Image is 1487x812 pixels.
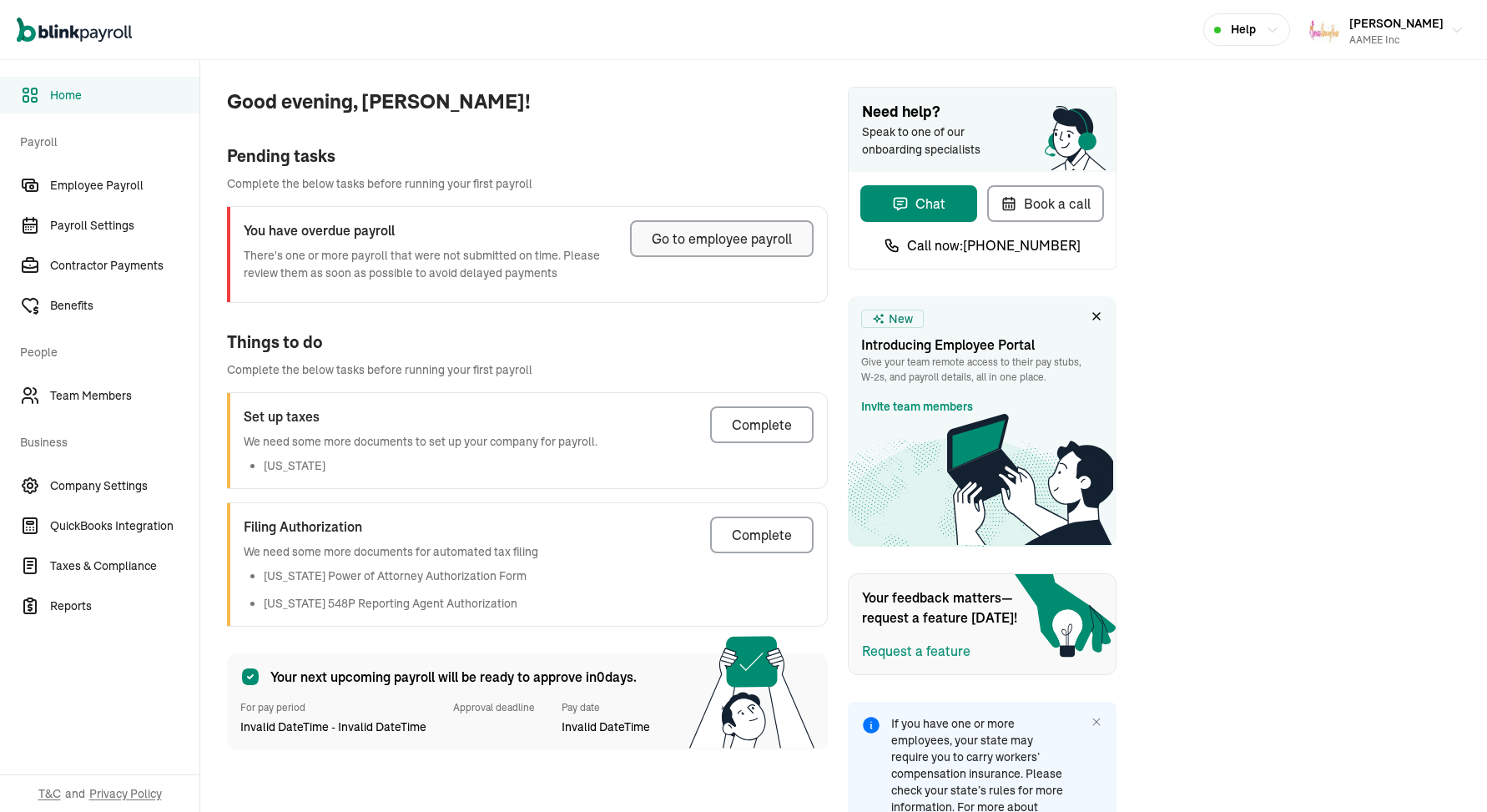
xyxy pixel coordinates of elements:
li: [US_STATE] 548P Reporting Agent Authorization [264,595,538,613]
button: Chat [860,185,977,222]
h3: Introducing Employee Portal [861,335,1103,355]
span: T&C [38,785,61,802]
span: Team Members [50,387,199,405]
span: New [889,310,913,328]
span: Good evening, [PERSON_NAME]! [227,87,828,117]
div: Go to employee payroll [652,229,792,249]
span: Complete the below tasks before running your first payroll [227,175,828,193]
div: AAMEE Inc [1349,33,1444,48]
span: [PERSON_NAME] [1349,16,1444,31]
span: Contractor Payments [50,257,199,275]
span: QuickBooks Integration [50,517,199,535]
span: Payroll Settings [50,217,199,235]
iframe: Chat Widget [1404,732,1487,812]
button: Request a feature [862,641,970,661]
span: Approval deadline [453,700,535,715]
button: Complete [710,406,814,443]
div: Complete [732,415,792,435]
button: Book a call [987,185,1104,222]
span: Need help? [862,101,1102,124]
span: Business [20,417,189,464]
h3: Set up taxes [244,406,597,426]
nav: Global [17,6,132,54]
li: [US_STATE] [264,457,597,475]
span: For pay period [240,700,426,715]
span: Employee Payroll [50,177,199,194]
span: Complete the below tasks before running your first payroll [227,361,828,379]
div: Things to do [227,330,828,355]
span: Your feedback matters—request a feature [DATE]! [862,588,1029,628]
h3: Filing Authorization [244,517,538,537]
span: Company Settings [50,477,199,495]
span: Pay date [562,700,650,715]
span: Home [50,87,199,104]
span: Call now: [PHONE_NUMBER] [907,235,1081,255]
span: Invalid DateTime [562,719,650,736]
span: Benefits [50,297,199,315]
button: Help [1203,13,1290,46]
p: There's one or more payroll that were not submitted on time. Please review them as soon as possib... [244,247,617,282]
button: [PERSON_NAME]AAMEE Inc [1303,9,1470,51]
li: [US_STATE] Power of Attorney Authorization Form [264,567,538,585]
span: Taxes & Compliance [50,557,199,575]
span: Invalid DateTime - Invalid DateTime [240,719,426,736]
div: Book a call [1001,194,1091,214]
div: Complete [732,525,792,545]
div: Pending tasks [227,144,828,169]
p: Give your team remote access to their pay stubs, W‑2s, and payroll details, all in one place. [861,355,1103,385]
div: Chat [892,194,945,214]
span: Speak to one of our onboarding specialists [862,124,1004,159]
p: We need some more documents for automated tax filing [244,543,538,561]
span: Help [1231,21,1256,38]
span: Your next upcoming payroll will be ready to approve in 0 days. [270,667,637,687]
span: Privacy Policy [89,785,162,802]
span: Payroll [20,117,189,164]
button: Go to employee payroll [630,220,814,257]
button: Complete [710,517,814,553]
h3: You have overdue payroll [244,220,617,240]
p: We need some more documents to set up your company for payroll. [244,433,597,451]
a: Invite team members [861,398,973,416]
span: People [20,327,189,374]
span: Reports [50,598,199,615]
